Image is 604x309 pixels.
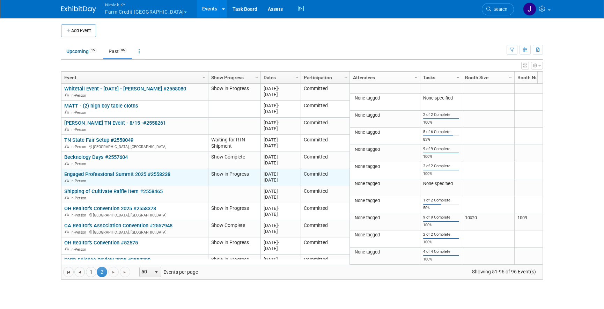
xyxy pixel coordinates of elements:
div: 1 of 2 Complete [423,198,459,203]
span: Showing 51-96 of 96 Event(s) [466,267,543,277]
div: None tagged [353,198,418,204]
span: Nimlok KY [105,1,187,8]
span: In-Person [71,230,88,235]
div: None tagged [353,181,418,186]
img: In-Person Event [65,110,69,114]
div: [DATE] [264,126,297,132]
td: Committed [301,118,349,135]
div: [DATE] [264,245,297,251]
img: In-Person Event [65,179,69,182]
span: In-Person [71,247,88,252]
td: Committed [301,135,349,152]
td: Show in Progress [208,169,260,186]
a: Column Settings [413,72,420,82]
div: [DATE] [264,103,297,109]
td: Show Complete [208,220,260,237]
span: In-Person [71,93,88,98]
span: In-Person [71,110,88,115]
span: Column Settings [508,75,513,80]
a: Column Settings [342,72,350,82]
div: [DATE] [264,109,297,115]
div: [DATE] [264,257,297,263]
a: Participation [304,72,345,83]
td: Committed [301,101,349,118]
span: Column Settings [455,75,461,80]
a: Column Settings [455,72,462,82]
div: [DATE] [264,120,297,126]
td: Committed [301,237,349,255]
div: 9 of 9 Complete [423,215,459,220]
span: Column Settings [343,75,348,80]
div: 50% [423,206,459,211]
div: 83% [423,137,459,142]
div: None tagged [353,112,418,118]
div: None tagged [353,147,418,152]
div: 2 of 2 Complete [423,112,459,117]
td: Committed [301,203,349,220]
div: [DATE] [264,194,297,200]
div: [DATE] [264,228,297,234]
span: - [278,206,279,211]
div: 4 of 4 Complete [423,249,459,254]
div: [DATE] [264,222,297,228]
td: Committed [301,152,349,169]
span: Go to the last page [122,270,128,275]
span: Go to the first page [66,270,71,275]
span: - [278,223,279,228]
div: None tagged [353,164,418,169]
span: In-Person [71,179,88,183]
span: Column Settings [413,75,419,80]
a: Go to the last page [120,267,130,277]
a: Go to the first page [63,267,74,277]
div: 100% [423,154,459,159]
div: [DATE] [264,154,297,160]
img: In-Person Event [65,162,69,165]
a: [PERSON_NAME] TN Event - 8/15 -#2558261 [64,120,166,126]
span: In-Person [71,162,88,166]
span: - [278,137,279,142]
td: Show in Progress [208,203,260,220]
div: 2 of 2 Complete [423,232,459,237]
td: Committed [301,220,349,237]
div: None tagged [353,130,418,135]
a: Whitetail Event - [DATE] - [PERSON_NAME] #2558080 [64,86,186,92]
span: In-Person [71,213,88,218]
span: - [278,120,279,125]
div: [DATE] [264,188,297,194]
div: 2 of 2 Complete [423,164,459,169]
div: [DATE] [264,177,297,183]
span: - [278,171,279,177]
a: Upcoming15 [61,45,102,58]
a: CA Realtor's Association Convention #2557948 [64,222,172,229]
td: 10x20 [462,213,514,230]
div: [DATE] [264,91,297,97]
a: Dates [264,72,296,83]
div: 100% [423,171,459,176]
img: In-Person Event [65,127,69,131]
div: 5 of 6 Complete [423,130,459,134]
div: [DATE] [264,143,297,149]
div: 100% [423,120,459,125]
a: TN State Fair Setup #2558049 [64,137,133,143]
img: In-Person Event [65,196,69,199]
span: Go to the previous page [77,270,82,275]
a: Column Settings [253,72,261,82]
div: [DATE] [264,171,297,177]
span: Column Settings [254,75,259,80]
td: Show in Progress [208,255,260,272]
img: In-Person Event [65,145,69,148]
span: - [278,189,279,194]
a: Column Settings [507,72,515,82]
a: Attendees [353,72,415,83]
a: Farm Science Review 2025 #2558300 [64,257,150,263]
a: Becknology Days #2557604 [64,154,128,160]
span: Column Settings [201,75,207,80]
td: Committed [301,83,349,101]
div: None tagged [353,95,418,101]
a: Show Progress [211,72,256,83]
a: Booth Size [465,72,510,83]
span: 96 [119,48,127,53]
div: [DATE] [264,205,297,211]
span: select [154,270,159,275]
div: None specified [423,95,459,101]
